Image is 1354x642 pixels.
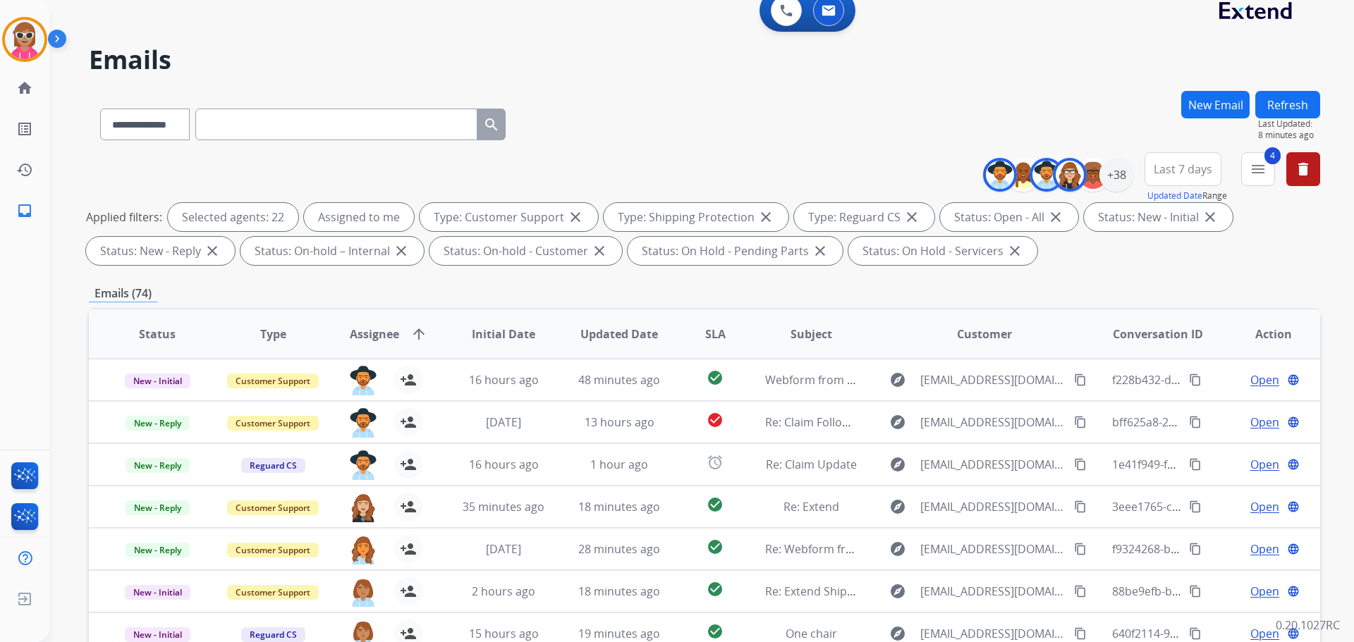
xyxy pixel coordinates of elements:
span: Conversation ID [1113,326,1203,342]
span: Range [1147,190,1227,202]
span: 1 hour ago [590,457,648,472]
mat-icon: content_copy [1189,627,1202,640]
span: Customer Support [227,500,319,515]
span: [EMAIL_ADDRESS][DOMAIN_NAME] [920,583,1066,600]
div: Status: On-hold - Customer [429,237,622,265]
mat-icon: close [1006,242,1023,259]
span: 16 hours ago [469,457,539,472]
span: Re: Webform from [EMAIL_ADDRESS][DOMAIN_NAME] on [DATE] [765,541,1104,557]
span: 18 minutes ago [578,499,660,514]
span: Re: Extend [783,499,839,514]
span: New - Initial [125,374,190,388]
mat-icon: explore [889,456,906,473]
mat-icon: close [393,242,410,259]
img: avatar [5,20,44,59]
span: Subject [791,326,832,342]
span: 35 minutes ago [463,499,544,514]
mat-icon: search [483,116,500,133]
span: Open [1250,371,1279,388]
mat-icon: content_copy [1189,500,1202,513]
span: 88be9efb-b96b-42af-9f94-9b4875263236 [1112,584,1324,599]
span: New - Initial [125,627,190,642]
span: 2 hours ago [472,584,535,599]
mat-icon: content_copy [1074,374,1087,386]
mat-icon: inbox [16,202,33,219]
span: Open [1250,541,1279,557]
span: New - Reply [126,500,190,515]
mat-icon: person_add [400,625,417,642]
span: Open [1250,414,1279,431]
mat-icon: language [1287,543,1300,555]
img: agent-avatar [349,450,377,480]
img: agent-avatar [349,577,377,607]
span: bff625a8-2c7b-4497-990e-82c59199a699 [1112,414,1324,430]
img: agent-avatar [349,408,377,438]
span: [EMAIL_ADDRESS][DOMAIN_NAME] [920,456,1066,473]
span: Webform from [EMAIL_ADDRESS][DOMAIN_NAME] on [DATE] [765,372,1085,388]
div: Status: New - Reply [86,237,235,265]
div: Status: On Hold - Pending Parts [628,237,843,265]
mat-icon: close [1202,209,1219,226]
span: Updated Date [580,326,658,342]
mat-icon: alarm [707,454,724,471]
mat-icon: close [812,242,829,259]
button: Updated Date [1147,190,1202,202]
mat-icon: content_copy [1074,500,1087,513]
mat-icon: person_add [400,583,417,600]
mat-icon: explore [889,414,906,431]
span: Re: Extend Shipping Protection Confirmation [765,584,1003,599]
mat-icon: check_circle [707,369,724,386]
mat-icon: close [204,242,221,259]
span: Reguard CS [241,627,305,642]
img: agent-avatar [349,535,377,564]
mat-icon: close [1047,209,1064,226]
mat-icon: content_copy [1074,627,1087,640]
span: 48 minutes ago [578,372,660,388]
mat-icon: explore [889,371,906,388]
span: 8 minutes ago [1258,130,1320,141]
mat-icon: content_copy [1189,543,1202,555]
span: New - Reply [126,543,190,557]
span: Customer Support [227,416,319,431]
div: Status: On Hold - Servicers [848,237,1037,265]
mat-icon: close [567,209,584,226]
mat-icon: menu [1250,161,1267,178]
span: 13 hours ago [585,414,654,430]
mat-icon: content_copy [1189,458,1202,471]
div: +38 [1099,158,1133,192]
div: Type: Customer Support [420,203,598,231]
div: Assigned to me [304,203,414,231]
mat-icon: list_alt [16,121,33,137]
span: Initial Date [472,326,535,342]
span: Status [139,326,176,342]
span: 28 minutes ago [578,541,660,557]
mat-icon: home [16,80,33,97]
th: Action [1204,309,1320,359]
span: Open [1250,498,1279,515]
mat-icon: explore [889,583,906,600]
span: Customer Support [227,374,319,388]
mat-icon: language [1287,585,1300,598]
button: 4 [1241,152,1275,186]
mat-icon: language [1287,458,1300,471]
span: 1e41f949-f3e6-4b33-920d-82f2fa142a55 [1112,457,1319,472]
span: [EMAIL_ADDRESS][DOMAIN_NAME] [920,625,1066,642]
mat-icon: content_copy [1074,585,1087,598]
mat-icon: arrow_upward [410,326,427,342]
span: [EMAIL_ADDRESS][DOMAIN_NAME] [920,414,1066,431]
span: Open [1250,625,1279,642]
mat-icon: close [903,209,920,226]
mat-icon: content_copy [1189,585,1202,598]
mat-icon: person_add [400,498,417,515]
mat-icon: history [16,161,33,178]
span: Last Updated: [1258,118,1320,130]
mat-icon: explore [889,541,906,557]
mat-icon: check_circle [707,581,724,598]
p: 0.20.1027RC [1276,617,1340,634]
mat-icon: language [1287,627,1300,640]
mat-icon: delete [1295,161,1312,178]
span: New - Reply [126,458,190,473]
span: Last 7 days [1154,166,1212,172]
mat-icon: content_copy [1074,543,1087,555]
span: 3eee1765-c855-43ea-9fce-f635c200ed30 [1112,499,1322,514]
